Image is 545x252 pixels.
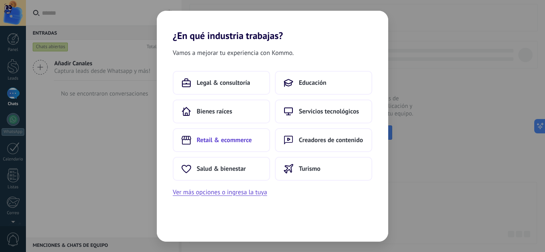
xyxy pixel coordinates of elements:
[197,165,246,173] span: Salud & bienestar
[173,71,270,95] button: Legal & consultoría
[275,100,372,123] button: Servicios tecnológicos
[173,128,270,152] button: Retail & ecommerce
[299,165,320,173] span: Turismo
[275,128,372,152] button: Creadores de contenido
[173,100,270,123] button: Bienes raíces
[197,107,232,115] span: Bienes raíces
[157,11,388,41] h2: ¿En qué industria trabajas?
[299,79,326,87] span: Educación
[173,187,267,197] button: Ver más opciones o ingresa la tuya
[299,136,363,144] span: Creadores de contenido
[275,71,372,95] button: Educación
[173,48,294,58] span: Vamos a mejorar tu experiencia con Kommo.
[197,136,252,144] span: Retail & ecommerce
[173,157,270,181] button: Salud & bienestar
[299,107,359,115] span: Servicios tecnológicos
[197,79,250,87] span: Legal & consultoría
[275,157,372,181] button: Turismo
